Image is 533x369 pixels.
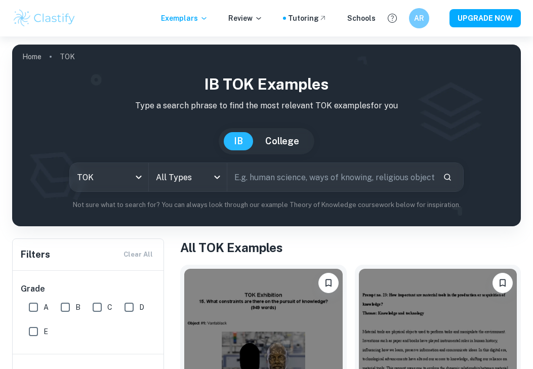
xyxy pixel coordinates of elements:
[12,8,76,28] img: Clastify logo
[255,132,309,150] button: College
[384,10,401,27] button: Help and Feedback
[149,163,227,191] div: All Types
[70,163,148,191] div: TOK
[20,73,513,96] h1: IB TOK examples
[161,13,208,24] p: Exemplars
[414,13,425,24] h6: AR
[44,302,49,313] span: A
[493,273,513,293] button: Bookmark
[347,13,376,24] a: Schools
[439,169,456,186] button: Search
[20,100,513,112] p: Type a search phrase to find the most relevant TOK examples for you
[107,302,112,313] span: C
[180,238,521,257] h1: All TOK Examples
[227,163,435,191] input: E.g. human science, ways of knowing, religious objects...
[224,132,253,150] button: IB
[409,8,429,28] button: AR
[44,326,48,337] span: E
[21,283,156,295] h6: Grade
[60,51,75,62] p: TOK
[75,302,80,313] span: B
[21,248,50,262] h6: Filters
[449,9,521,27] button: UPGRADE NOW
[139,302,144,313] span: D
[20,200,513,210] p: Not sure what to search for? You can always look through our example Theory of Knowledge coursewo...
[318,273,339,293] button: Bookmark
[228,13,263,24] p: Review
[22,50,42,64] a: Home
[288,13,327,24] a: Tutoring
[12,45,521,226] img: profile cover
